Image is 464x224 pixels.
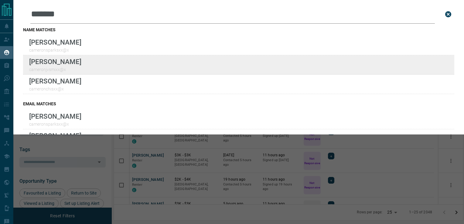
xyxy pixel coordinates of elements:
[29,67,81,72] p: cameronjvsmixx@x
[29,38,81,46] p: [PERSON_NAME]
[29,87,81,91] p: cameronchisxx@x
[23,27,454,32] h3: name matches
[442,8,454,20] button: close search bar
[29,112,81,120] p: [PERSON_NAME]
[29,48,81,53] p: cameronsparksxx@x
[29,58,81,66] p: [PERSON_NAME]
[23,101,454,106] h3: email matches
[29,132,81,140] p: [PERSON_NAME]
[29,122,81,127] p: cameronsparksxx@x
[29,77,81,85] p: [PERSON_NAME]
